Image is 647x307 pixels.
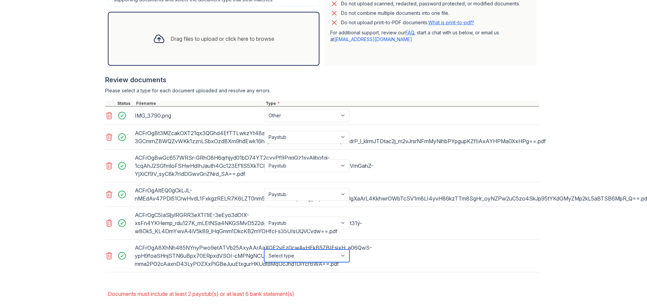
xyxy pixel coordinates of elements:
p: For additional support, review our , start a chat with us below, or email us at [330,29,531,43]
div: ACFrOgBt3MZcakOXT21qx3QGhd4EfTTLwkzYt48ak5s7G-3GCmrnZBWQZvWKk1zznLSbxOzdBXm9hdEwk16hojwb7werP5Y4P... [135,128,261,147]
div: ACFrOgC5IaSljylRGRR3eXTI1iE-3eEyo3dOIX-xsFn4YKHemp_rdu127K_mLEtNSa4NKGSMvD522do5dx8rIjNlVs5uPxJcY... [135,210,261,237]
div: Drag files to upload or click here to browse [171,35,274,43]
a: [EMAIL_ADDRESS][DOMAIN_NAME] [334,36,412,42]
div: ACFrOgBwGc657WRSr-GRhO8H6qrhjyd01bD74YT2cvvPf9PgqQz1syAjibofqj-1cqAhJ2SGfmloFSHwHdIhJauth4Gc123Ef... [135,152,261,179]
div: ACFrOgAltEQ0gCkLJL-nMEdAv47PDi51CrwHvdL1FxkgzRELR7K6LZT0nm5WSOhxnuwqTA0gy7q37Tn03XIUlgXaArL4Kkhwr... [135,185,261,204]
a: FAQ [405,30,414,35]
div: IMG_3790.png [135,110,261,121]
div: Status [116,101,135,106]
li: Documents must include at least 2 paystub(s) or at least 6 bank statement(s) [108,287,539,301]
div: Please select a type for each document uploaded and resolve any errors. [105,87,539,94]
div: Type [264,101,539,106]
div: Review documents [105,75,539,85]
p: Do not upload print-to-PDF documents. [341,19,474,26]
div: ACFrOgA8XhNh485NYnyPwo9etATVb25AxyAArAaXOE2vEz0cwAyHEkB5ZBIEsjxH_a06QwS-ypH9foaSHnjSTN6uBpx70ERpx... [135,242,261,269]
div: Do not combine multiple documents into one file. [341,9,449,17]
a: What is print-to-pdf? [428,20,474,25]
div: Filename [135,101,264,106]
